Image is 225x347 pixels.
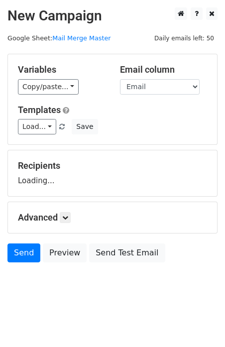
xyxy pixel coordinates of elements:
[18,119,56,134] a: Load...
[43,243,87,262] a: Preview
[18,160,207,186] div: Loading...
[18,105,61,115] a: Templates
[151,33,218,44] span: Daily emails left: 50
[52,34,111,42] a: Mail Merge Master
[18,212,207,223] h5: Advanced
[7,34,111,42] small: Google Sheet:
[89,243,165,262] a: Send Test Email
[175,299,225,347] iframe: Chat Widget
[18,160,207,171] h5: Recipients
[72,119,98,134] button: Save
[120,64,207,75] h5: Email column
[151,34,218,42] a: Daily emails left: 50
[7,243,40,262] a: Send
[18,64,105,75] h5: Variables
[18,79,79,95] a: Copy/paste...
[7,7,218,24] h2: New Campaign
